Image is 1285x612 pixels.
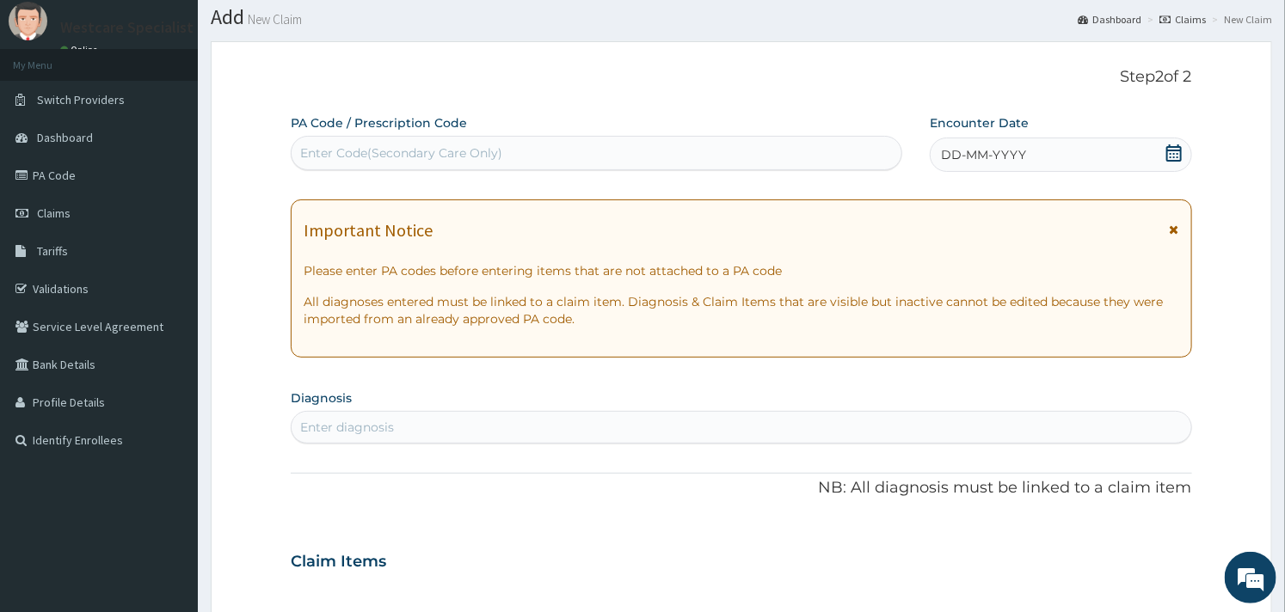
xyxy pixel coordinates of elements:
a: Claims [1159,12,1206,27]
span: We're online! [100,192,237,365]
p: Please enter PA codes before entering items that are not attached to a PA code [304,262,1178,279]
p: NB: All diagnosis must be linked to a claim item [291,477,1191,499]
h3: Claim Items [291,553,386,572]
span: Switch Providers [37,92,125,107]
div: Chat with us now [89,96,289,119]
span: Dashboard [37,130,93,145]
span: Tariffs [37,243,68,259]
label: PA Code / Prescription Code [291,114,467,132]
span: DD-MM-YYYY [941,146,1026,163]
img: d_794563401_company_1708531726252_794563401 [32,86,70,129]
div: Minimize live chat window [282,9,323,50]
label: Encounter Date [930,114,1029,132]
p: All diagnoses entered must be linked to a claim item. Diagnosis & Claim Items that are visible bu... [304,293,1178,327]
textarea: Type your message and hit 'Enter' [9,419,328,480]
h1: Important Notice [304,221,433,240]
p: Westcare Specialist Hospital -[GEOGRAPHIC_DATA] [60,20,404,35]
img: User Image [9,2,47,40]
div: Enter Code(Secondary Care Only) [300,144,502,162]
div: Enter diagnosis [300,419,394,436]
h1: Add [211,6,1272,28]
span: Claims [37,205,71,221]
li: New Claim [1208,12,1272,27]
a: Dashboard [1078,12,1141,27]
small: New Claim [244,13,302,26]
a: Online [60,44,101,56]
label: Diagnosis [291,389,352,407]
p: Step 2 of 2 [291,68,1191,87]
